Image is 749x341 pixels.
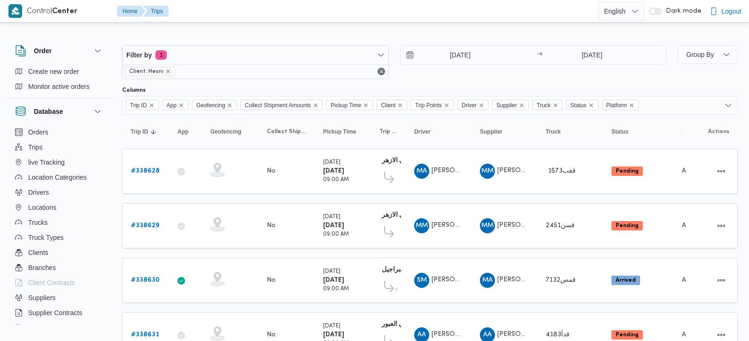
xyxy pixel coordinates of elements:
span: Truck [546,128,561,135]
button: Client Contracts [11,275,107,290]
button: Order [15,45,103,56]
button: Home [117,6,145,17]
span: Arrived [611,276,640,285]
b: Arrived [616,278,636,283]
span: Supplier [492,100,529,110]
span: MA [482,273,493,288]
button: Suppliers [11,290,107,305]
span: Driver [462,100,477,111]
b: # 338628 [131,168,160,174]
button: Remove Platform from selection in this group [629,103,634,108]
small: 09:00 AM [323,286,349,292]
span: Location Categories [28,172,87,183]
span: Platform [606,100,627,111]
button: Remove Trip ID from selection in this group [149,103,154,108]
span: Client [381,100,395,111]
span: [PERSON_NAME] [PERSON_NAME] [497,222,606,228]
button: Logout [706,2,745,21]
span: Geofencing [210,128,241,135]
button: Filter by1 active filters [123,46,388,64]
button: Trip IDSorted in descending order [127,124,164,139]
div: Muhammad Ammad Rmdhan Alsaid Muhammad [414,164,429,179]
button: Pickup Time [319,124,366,139]
b: [DATE] [323,332,344,338]
button: Monitor active orders [11,79,107,94]
span: Driver [414,128,431,135]
b: Pending [616,168,639,174]
div: Database [8,125,111,328]
b: [DATE] [323,277,344,283]
span: App [178,128,188,135]
span: Branches [28,262,56,273]
span: Locations [28,202,56,213]
span: قسن2451 [546,222,575,229]
span: Filter by [126,49,152,61]
button: Actions [714,164,729,179]
div: Mahmood Muhammad Ahmad Mahmood Khshan [480,218,495,233]
button: Remove Pickup Time from selection in this group [363,103,369,108]
span: Truck [537,100,551,111]
span: Admin [682,222,702,229]
span: [PERSON_NAME] [PERSON_NAME] [432,222,541,228]
b: حصنى البراجيل [382,267,423,273]
a: #338630 [131,275,160,286]
span: MM [416,218,428,233]
div: Salam Muhammad Abadalltaif Salam [414,273,429,288]
b: # 338631 [131,332,159,338]
span: Actions [708,128,729,135]
button: Branches [11,260,107,275]
button: App [174,124,197,139]
small: 09:00 AM [323,232,349,237]
button: Group By [678,45,738,64]
small: [DATE] [323,324,340,329]
button: live Tracking [11,155,107,170]
span: [PERSON_NAME] [PERSON_NAME] السيد [432,331,557,337]
b: حصني الازهر [382,158,417,164]
button: Devices [11,320,107,335]
button: Actions [714,218,729,233]
button: Geofencing [207,124,254,139]
small: [DATE] [323,160,340,165]
span: 1573قفب [548,168,576,174]
button: Remove [376,66,387,77]
button: Supplier Contracts [11,305,107,320]
span: قمس7132 [546,277,576,283]
span: Truck [533,100,563,110]
button: Platform [678,124,686,139]
button: Drivers [11,185,107,200]
span: Collect Shipment Amounts [240,100,323,110]
b: Center [52,8,77,15]
button: Database [15,106,103,117]
h3: Order [34,45,52,56]
span: App [162,100,188,110]
button: Clients [11,245,107,260]
img: X8yXhbKr1z7QwAAAABJRU5ErkJggg== [8,4,22,18]
span: Pickup Time [326,100,373,110]
span: Status [566,100,598,110]
span: Client: Hesni [125,67,175,76]
span: App [167,100,177,111]
button: Orders [11,125,107,140]
b: [DATE] [323,168,344,174]
span: Pickup Time [323,128,356,135]
span: Trip ID [130,100,147,111]
button: Create new order [11,64,107,79]
button: Remove Supplier from selection in this group [519,103,525,108]
b: # 338630 [131,277,160,283]
span: Status [571,100,587,111]
button: Trips [11,140,107,155]
button: Remove App from selection in this group [178,103,184,108]
a: #338629 [131,220,159,231]
button: Status [608,124,669,139]
span: Trips [28,142,43,153]
div: No [267,331,276,339]
span: MM [481,164,494,179]
span: [PERSON_NAME] [497,277,551,283]
span: Truck Types [28,232,63,243]
span: Pending [611,167,643,176]
b: Pending [616,332,639,338]
b: حصني الازهر [382,212,417,218]
span: [PERSON_NAME] [432,277,485,283]
span: Supplier [496,100,517,111]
